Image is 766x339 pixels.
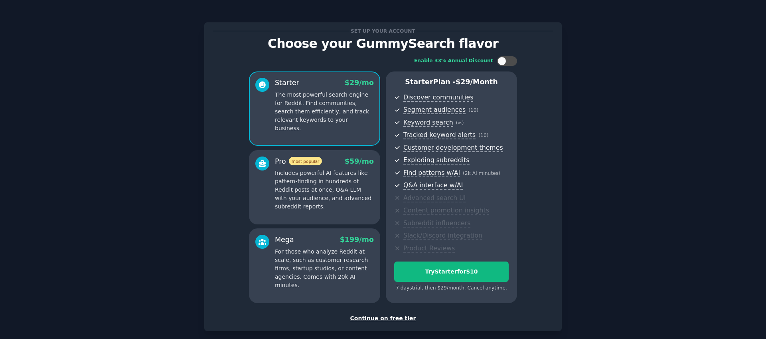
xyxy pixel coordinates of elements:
span: Set up your account [349,27,417,35]
span: Content promotion insights [403,206,489,215]
span: Find patterns w/AI [403,169,460,177]
span: most popular [289,157,322,165]
p: Choose your GummySearch flavor [213,37,553,51]
span: $ 59 /mo [345,157,374,165]
span: $ 29 /month [456,78,498,86]
span: Slack/Discord integration [403,232,482,240]
button: TryStarterfor$10 [394,262,509,282]
p: For those who analyze Reddit at scale, such as customer research firms, startup studios, or conte... [275,248,374,289]
div: 7 days trial, then $ 29 /month . Cancel anytime. [394,285,509,292]
div: Try Starter for $10 [395,268,508,276]
span: Q&A interface w/AI [403,181,463,190]
span: $ 29 /mo [345,79,374,87]
div: Mega [275,235,294,245]
span: Exploding subreddits [403,156,469,165]
span: Customer development themes [403,144,503,152]
span: Segment audiences [403,106,466,114]
p: Includes powerful AI features like pattern-finding in hundreds of Reddit posts at once, Q&A LLM w... [275,169,374,211]
span: ( 10 ) [478,133,488,138]
p: The most powerful search engine for Reddit. Find communities, search them efficiently, and track ... [275,91,374,133]
span: Product Reviews [403,244,455,253]
span: ( 10 ) [468,107,478,113]
div: Enable 33% Annual Discount [414,57,493,65]
div: Starter [275,78,299,88]
span: Advanced search UI [403,194,466,202]
p: Starter Plan - [394,77,509,87]
span: $ 199 /mo [340,236,374,244]
span: ( 2k AI minutes ) [463,170,500,176]
span: Subreddit influencers [403,219,470,228]
div: Pro [275,157,322,167]
span: ( ∞ ) [456,120,464,126]
div: Continue on free tier [213,314,553,323]
span: Keyword search [403,119,453,127]
span: Discover communities [403,93,473,102]
span: Tracked keyword alerts [403,131,476,139]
